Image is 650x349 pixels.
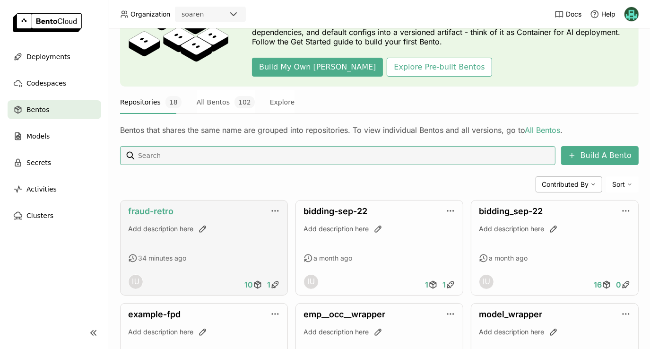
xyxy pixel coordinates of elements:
span: Deployments [26,51,70,62]
a: Codespaces [8,74,101,93]
div: Add description here [128,327,280,337]
div: Internal User [479,274,494,289]
div: IU [129,275,143,289]
a: Activities [8,180,101,199]
div: IU [304,275,318,289]
button: Explore [270,90,295,114]
div: Add description here [128,224,280,234]
div: Add description here [303,327,455,337]
span: 102 [234,96,255,108]
div: Help [590,9,615,19]
div: Internal User [128,274,143,289]
a: 16 [591,275,614,294]
input: Search [137,148,552,163]
span: 16 [594,280,602,289]
div: Add description here [479,327,631,337]
a: bidding-sep-22 [303,206,367,216]
img: Nhan Le [624,7,639,21]
span: a month ago [489,254,528,262]
button: All Bentos [197,90,255,114]
span: Clusters [26,210,53,221]
button: Repositories [120,90,182,114]
span: Activities [26,183,57,195]
div: Internal User [303,274,319,289]
div: Contributed By [536,176,602,192]
span: Secrets [26,157,51,168]
span: Docs [566,10,581,18]
a: 1 [423,275,440,294]
span: 1 [425,280,428,289]
div: IU [479,275,494,289]
div: Add description here [303,224,455,234]
span: 10 [244,280,253,289]
span: 34 minutes ago [138,254,186,262]
a: 10 [242,275,265,294]
span: Bentos [26,104,49,115]
a: Clusters [8,206,101,225]
img: logo [13,13,82,32]
span: Sort [612,180,625,189]
a: Docs [555,9,581,19]
p: In BentoML, the concept of a “Bento” bundles the code for running a model, environment dependenci... [252,18,625,46]
input: Selected soaren. [205,10,206,19]
a: All Bentos [525,125,560,135]
a: fraud-retro [128,206,173,216]
a: Deployments [8,47,101,66]
div: Add description here [479,224,631,234]
button: Explore Pre-built Bentos [387,58,492,77]
a: 1 [265,275,282,294]
span: 1 [267,280,270,289]
a: example-fpd [128,309,181,319]
a: model_wrapper [479,309,542,319]
span: Contributed By [542,180,589,189]
div: Sort [606,176,639,192]
img: cover onboarding [128,5,229,67]
span: 1 [442,280,446,289]
span: 18 [165,96,182,108]
a: emp__occ__wrapper [303,309,385,319]
a: Models [8,127,101,146]
button: Build My Own [PERSON_NAME] [252,58,383,77]
a: bidding_sep-22 [479,206,543,216]
div: soaren [182,9,204,19]
a: Bentos [8,100,101,119]
span: Organization [130,10,170,18]
span: a month ago [313,254,352,262]
span: 0 [616,280,621,289]
a: 0 [614,275,633,294]
div: Bentos that shares the same name are grouped into repositories. To view individual Bentos and all... [120,125,639,135]
a: Secrets [8,153,101,172]
span: Models [26,131,50,142]
span: Codespaces [26,78,66,89]
a: 1 [440,275,458,294]
button: Build A Bento [561,146,639,165]
span: Help [601,10,615,18]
